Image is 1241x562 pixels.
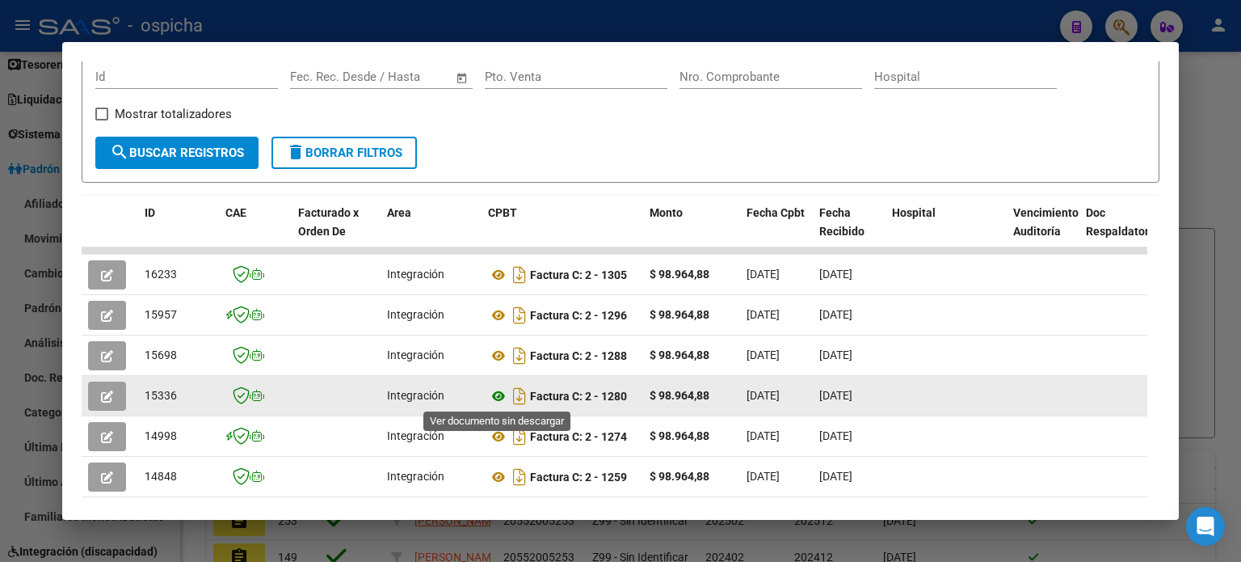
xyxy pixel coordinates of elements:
[1086,206,1159,238] span: Doc Respaldatoria
[650,308,709,321] strong: $ 98.964,88
[819,429,852,442] span: [DATE]
[650,429,709,442] strong: $ 98.964,88
[115,104,232,124] span: Mostrar totalizadores
[530,430,627,443] strong: Factura C: 2 - 1274
[145,308,177,321] span: 15957
[298,206,359,238] span: Facturado x Orden De
[747,206,805,219] span: Fecha Cpbt
[813,196,886,267] datatable-header-cell: Fecha Recibido
[145,206,155,219] span: ID
[650,349,709,361] strong: $ 98.964,88
[509,262,530,288] i: Descargar documento
[819,349,852,361] span: [DATE]
[145,470,177,483] span: 14848
[292,196,381,267] datatable-header-cell: Facturado x Orden De
[387,429,444,442] span: Integración
[819,389,852,402] span: [DATE]
[650,470,709,483] strong: $ 98.964,88
[482,196,643,267] datatable-header-cell: CPBT
[95,137,259,169] button: Buscar Registros
[650,268,709,281] strong: $ 98.964,88
[387,206,411,219] span: Area
[530,349,627,362] strong: Factura C: 2 - 1288
[1186,507,1225,546] div: Open Intercom Messenger
[1013,206,1079,238] span: Vencimiento Auditoría
[387,349,444,361] span: Integración
[225,206,246,219] span: CAE
[452,69,471,87] button: Open calendar
[819,268,852,281] span: [DATE]
[509,302,530,328] i: Descargar documento
[530,309,627,322] strong: Factura C: 2 - 1296
[145,429,177,442] span: 14998
[387,389,444,402] span: Integración
[747,389,780,402] span: [DATE]
[747,349,780,361] span: [DATE]
[488,206,517,219] span: CPBT
[387,308,444,321] span: Integración
[138,196,219,267] datatable-header-cell: ID
[1079,196,1176,267] datatable-header-cell: Doc Respaldatoria
[747,470,780,483] span: [DATE]
[892,206,936,219] span: Hospital
[381,196,482,267] datatable-header-cell: Area
[650,389,709,402] strong: $ 98.964,88
[145,268,177,281] span: 16233
[740,196,813,267] datatable-header-cell: Fecha Cpbt
[387,268,444,281] span: Integración
[290,70,343,84] input: Start date
[219,196,292,267] datatable-header-cell: CAE
[643,196,740,267] datatable-header-cell: Monto
[747,429,780,442] span: [DATE]
[509,383,530,409] i: Descargar documento
[110,142,129,162] mat-icon: search
[286,142,305,162] mat-icon: delete
[886,196,1007,267] datatable-header-cell: Hospital
[1007,196,1079,267] datatable-header-cell: Vencimiento Auditoría
[509,343,530,369] i: Descargar documento
[509,464,530,490] i: Descargar documento
[286,146,402,160] span: Borrar Filtros
[747,268,780,281] span: [DATE]
[145,389,177,402] span: 15336
[650,206,683,219] span: Monto
[530,471,627,484] strong: Factura C: 2 - 1259
[747,308,780,321] span: [DATE]
[110,146,244,160] span: Buscar Registros
[271,137,417,169] button: Borrar Filtros
[819,470,852,483] span: [DATE]
[509,424,530,450] i: Descargar documento
[530,390,627,403] strong: Factura C: 2 - 1280
[530,268,627,281] strong: Factura C: 2 - 1305
[145,349,177,361] span: 15698
[357,70,435,84] input: End date
[819,206,864,238] span: Fecha Recibido
[387,470,444,483] span: Integración
[819,308,852,321] span: [DATE]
